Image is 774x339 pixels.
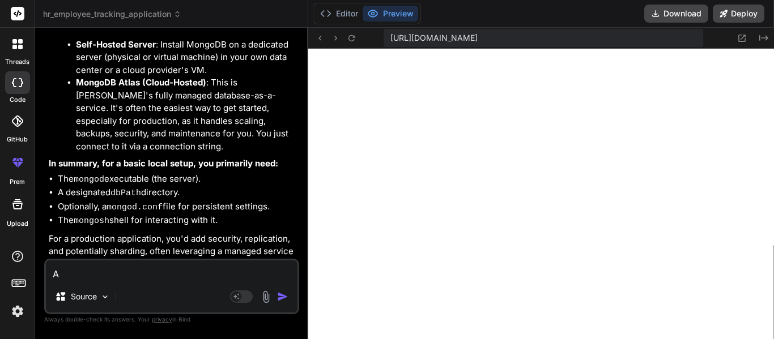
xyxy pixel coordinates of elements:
img: attachment [260,290,273,303]
li: : This is [PERSON_NAME]'s fully managed database-as-a-service. It's often the easiest way to get ... [76,76,297,153]
code: mongod.conf [107,203,163,212]
img: Pick Models [100,292,110,302]
label: GitHub [7,135,28,144]
button: Download [644,5,708,23]
p: Source [71,291,97,302]
li: The shell for interacting with it. [58,214,297,228]
label: code [10,95,25,105]
li: A designated directory. [58,186,297,200]
code: mongod [74,175,104,184]
label: Upload [7,219,28,229]
span: hr_employee_tracking_application [43,8,181,20]
li: : Install MongoDB on a dedicated server (physical or virtual machine) in your own data center or ... [76,38,297,77]
iframe: Preview [308,49,774,339]
label: prem [10,177,25,187]
span: [URL][DOMAIN_NAME] [390,32,478,44]
p: Always double-check its answers. Your in Bind [44,314,299,325]
p: For a production application, you'd add security, replication, and potentially sharding, often le... [49,233,297,271]
strong: In summary, for a basic local setup, you primarily need: [49,158,278,169]
img: icon [277,291,288,302]
strong: MongoDB Atlas (Cloud-Hosted) [76,77,206,88]
button: Preview [363,6,418,22]
code: mongosh [74,216,109,226]
li: Optionally, a file for persistent settings. [58,200,297,214]
label: threads [5,57,29,67]
strong: Self-Hosted Server [76,39,156,50]
img: settings [8,302,27,321]
code: dbPath [110,188,141,198]
span: privacy [152,316,172,323]
textarea: A [46,260,297,281]
li: The executable (the server). [58,173,297,187]
button: Editor [316,6,363,22]
button: Deploy [713,5,764,23]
